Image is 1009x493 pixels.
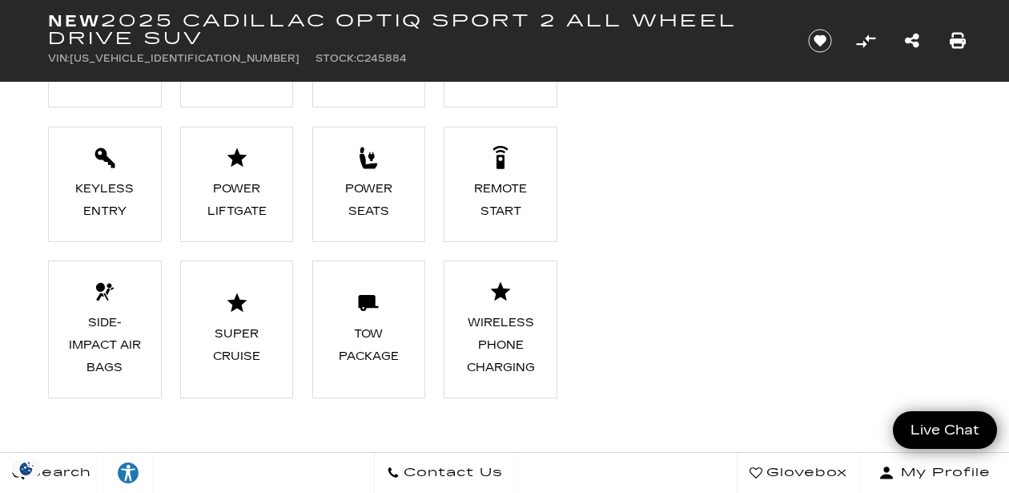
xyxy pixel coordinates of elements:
span: Glovebox [762,462,847,484]
span: My Profile [894,462,991,484]
span: Contact Us [400,462,503,484]
a: Contact Us [374,453,516,493]
a: Explore your accessibility options [104,453,153,493]
span: [US_VEHICLE_IDENTIFICATION_NUMBER] [70,53,299,64]
span: VIN: [48,53,70,64]
div: Power Seats [332,178,406,223]
div: Power Liftgate [199,178,274,223]
div: Remote Start [463,178,537,223]
span: Search [25,462,91,484]
a: Share this New 2025 Cadillac OPTIQ Sport 2 All Wheel Drive SUV [905,30,919,52]
span: Live Chat [902,421,987,439]
div: Super Cruise [199,323,274,368]
img: Opt-Out Icon [8,460,45,477]
strong: New [48,11,101,30]
a: Print this New 2025 Cadillac OPTIQ Sport 2 All Wheel Drive SUV [950,30,966,52]
div: Keyless Entry [67,178,142,223]
h1: 2025 Cadillac OPTIQ Sport 2 All Wheel Drive SUV [48,12,781,47]
span: C245884 [356,53,407,64]
div: Tow Package [332,323,406,368]
button: Save vehicle [802,28,838,54]
section: Click to Open Cookie Consent Modal [8,460,45,477]
div: Explore your accessibility options [104,461,152,485]
a: Glovebox [737,453,860,493]
a: Live Chat [893,411,997,449]
button: Compare vehicle [854,29,878,53]
div: Wireless Phone Charging [463,312,537,379]
span: Stock: [316,53,356,64]
button: Open user profile menu [860,453,1009,493]
div: Side-Impact Air Bags [67,312,142,379]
